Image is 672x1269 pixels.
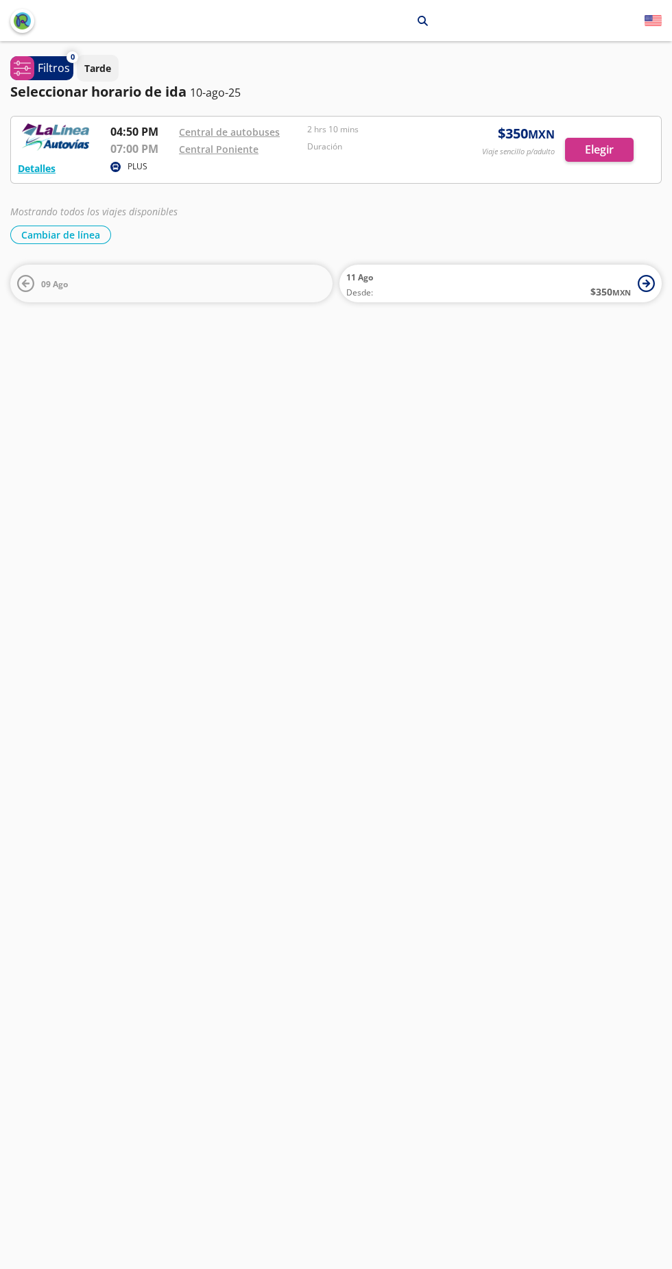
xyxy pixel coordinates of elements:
em: Mostrando todos los viajes disponibles [10,205,178,218]
button: Tarde [77,55,119,82]
p: PLUS [128,160,147,173]
p: Zitácuaro [248,14,293,28]
span: 0 [71,51,75,63]
p: 10-ago-25 [190,84,241,101]
a: Central Poniente [179,143,259,156]
span: 09 Ago [41,278,68,290]
button: Cambiar de línea [10,226,111,244]
p: Tarde [84,61,111,75]
button: 11 AgoDesde:$350MXN [339,265,662,302]
span: 11 Ago [346,271,373,283]
p: [GEOGRAPHIC_DATA] [310,14,407,28]
small: MXN [612,287,631,298]
button: 09 Ago [10,265,333,302]
span: $ 350 [590,285,631,299]
p: Seleccionar horario de ida [10,82,187,102]
a: Central de autobuses [179,125,280,138]
span: Desde: [346,287,373,299]
button: 0Filtros [10,56,73,80]
p: Filtros [38,60,70,76]
button: Detalles [18,161,56,176]
button: back [10,9,34,33]
button: English [645,12,662,29]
